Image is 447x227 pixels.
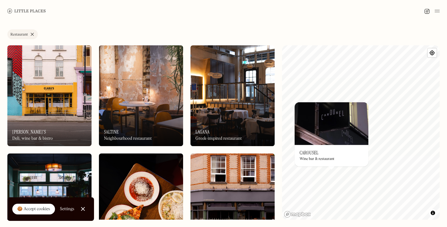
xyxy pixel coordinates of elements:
[104,129,119,135] h3: Saltine
[431,210,435,216] span: Toggle attribution
[99,45,183,146] a: SaltineSaltineSaltineNeighbourhood restaurant
[7,45,92,146] img: Clara's
[10,33,28,36] div: Restaurant
[190,45,275,146] img: Lagana
[300,157,334,161] div: Wine bar & restaurant
[12,136,53,141] div: Deli, wine bar & bistro
[12,129,46,135] h3: [PERSON_NAME]'s
[104,136,152,141] div: Neighbourhood restaurant
[195,136,242,141] div: Greek-inspired restaurant
[99,45,183,146] img: Saltine
[195,129,210,135] h3: Lagana
[300,150,318,156] h3: Carousel
[77,203,89,215] a: Close Cookie Popup
[295,102,368,166] a: CarouselCarouselCarouselWine bar & restaurant
[60,202,74,216] a: Settings
[60,207,74,211] div: Settings
[190,45,275,146] a: LaganaLaganaLaganaGreek-inspired restaurant
[282,45,440,220] canvas: Map
[17,206,50,212] div: 🍪 Accept cookies
[7,29,38,39] a: Restaurant
[429,209,437,217] button: Toggle attribution
[7,45,92,146] a: Clara'sClara's[PERSON_NAME]'sDeli, wine bar & bistro
[428,48,437,57] button: Find my location
[12,204,55,215] a: 🍪 Accept cookies
[284,211,311,218] a: Mapbox homepage
[295,102,368,145] img: Carousel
